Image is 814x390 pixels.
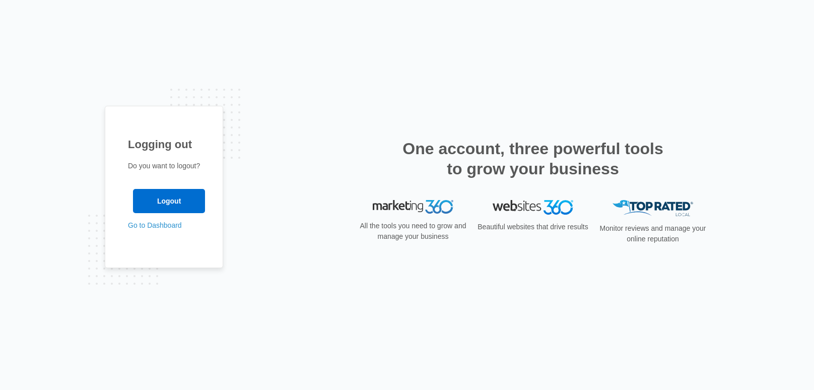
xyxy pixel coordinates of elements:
[399,139,666,179] h2: One account, three powerful tools to grow your business
[133,189,205,213] input: Logout
[613,200,693,217] img: Top Rated Local
[128,136,200,153] h1: Logging out
[596,223,709,244] p: Monitor reviews and manage your online reputation
[128,221,182,229] a: Go to Dashboard
[128,161,200,171] p: Do you want to logout?
[357,221,469,242] p: All the tools you need to grow and manage your business
[493,200,573,215] img: Websites 360
[477,222,589,232] p: Beautiful websites that drive results
[373,200,453,214] img: Marketing 360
